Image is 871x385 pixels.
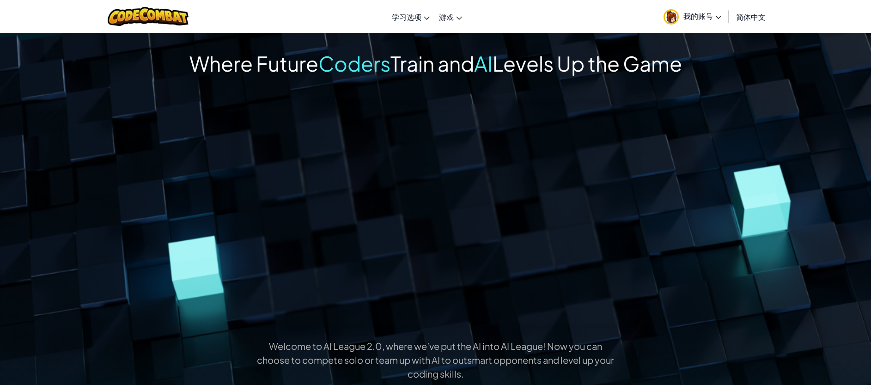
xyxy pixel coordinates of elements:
[493,50,682,76] span: Levels Up the Game
[736,12,766,22] span: 简体中文
[390,50,474,76] span: Train and
[189,50,318,76] span: Where Future
[439,12,454,22] span: 游戏
[318,50,390,76] span: Coders
[104,340,767,353] p: Welcome to AI League 2.0, where we’ve put the AI into AI League! Now you can
[474,50,493,76] span: AI
[108,7,189,26] img: CodeCombat logo
[664,9,679,24] img: avatar
[731,4,770,29] a: 简体中文
[683,11,721,21] span: 我的账号
[104,354,767,367] p: choose to compete solo or team up with AI to outsmart opponents and level up your
[104,367,767,380] p: coding skills.
[659,2,726,31] a: 我的账号
[387,4,434,29] a: 学习选项
[434,4,467,29] a: 游戏
[392,12,421,22] span: 学习选项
